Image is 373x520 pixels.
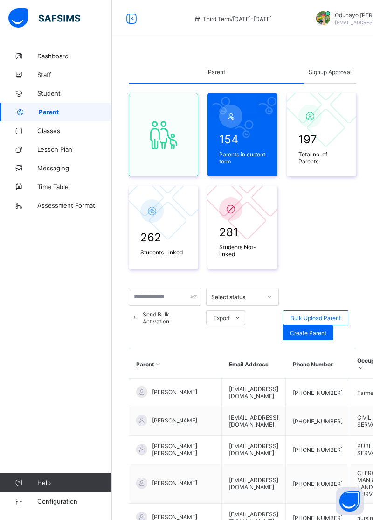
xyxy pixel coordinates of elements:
td: [EMAIL_ADDRESS][DOMAIN_NAME] [222,407,286,436]
span: [PERSON_NAME] [PERSON_NAME] [152,443,214,457]
span: Student [37,90,112,97]
td: [EMAIL_ADDRESS][DOMAIN_NAME] [222,436,286,464]
span: Messaging [37,164,112,172]
span: Signup Approval [309,69,352,76]
span: 154 [219,133,265,146]
span: Parent [39,108,112,116]
span: Time Table [37,183,112,190]
span: Bulk Upload Parent [290,315,341,322]
span: Staff [37,71,112,78]
span: Help [37,479,111,486]
button: Open asap [336,487,364,515]
span: Lesson Plan [37,146,112,153]
span: Assessment Format [37,202,112,209]
span: [PERSON_NAME] [152,388,197,395]
i: Sort in Ascending Order [154,361,162,368]
span: Classes [37,127,112,134]
i: Sort in Ascending Order [357,364,365,371]
span: [PERSON_NAME] [152,479,197,486]
span: 197 [298,133,345,146]
span: Students Linked [140,249,186,256]
td: [PHONE_NUMBER] [286,464,350,504]
th: Phone Number [286,350,350,379]
td: [PHONE_NUMBER] [286,436,350,464]
span: Parents in current term [219,151,265,165]
td: [PHONE_NUMBER] [286,407,350,436]
span: 262 [140,231,186,244]
span: [PERSON_NAME] [152,417,197,424]
span: Dashboard [37,52,112,60]
span: Configuration [37,498,111,505]
span: Export [214,315,230,322]
span: Parent [208,69,225,76]
img: safsims [8,8,80,28]
div: Select status [211,294,262,301]
span: Students Not-linked [219,244,265,258]
span: Create Parent [290,330,326,337]
td: [EMAIL_ADDRESS][DOMAIN_NAME] [222,379,286,407]
span: session/term information [193,15,272,22]
span: Send Bulk Activation [143,311,194,325]
th: Parent [129,350,222,379]
span: 281 [219,225,265,239]
td: [EMAIL_ADDRESS][DOMAIN_NAME] [222,464,286,504]
th: Email Address [222,350,286,379]
td: [PHONE_NUMBER] [286,379,350,407]
span: Total no. of Parents [298,151,345,165]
